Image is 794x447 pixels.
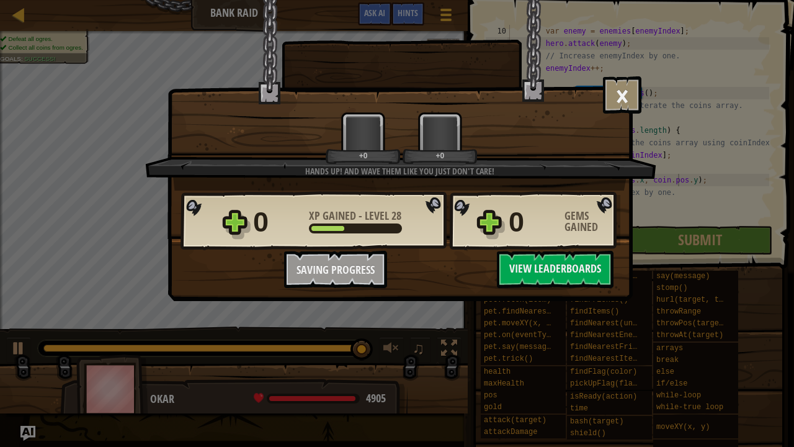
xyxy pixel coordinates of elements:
div: Hands up! And wave them like you just don't care! [204,165,595,178]
div: Gems Gained [564,210,620,233]
button: × [603,76,641,114]
span: 28 [391,208,401,223]
button: View Leaderboards [497,251,613,288]
div: +0 [405,151,475,160]
div: 0 [509,202,557,242]
div: +0 [328,151,398,160]
div: - [309,210,401,222]
span: XP Gained [309,208,359,223]
div: 0 [253,202,301,242]
span: Level [362,208,391,223]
